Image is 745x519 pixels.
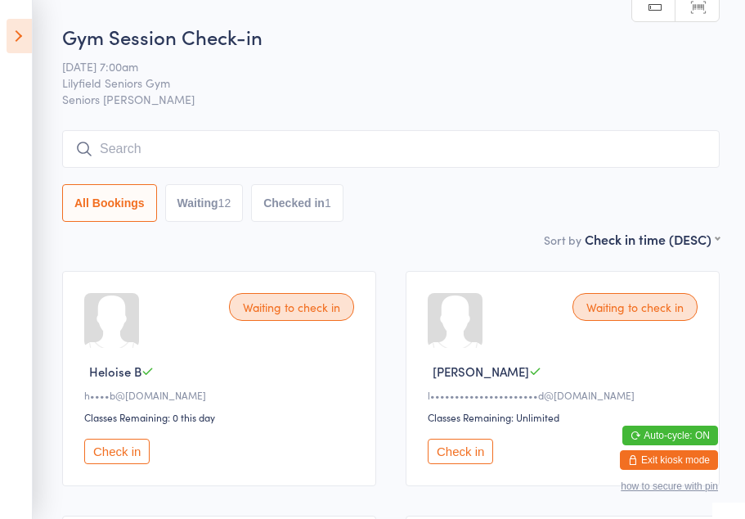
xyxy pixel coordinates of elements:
[62,23,720,50] h2: Gym Session Check-in
[165,184,244,222] button: Waiting12
[572,293,698,321] div: Waiting to check in
[218,196,231,210] div: 12
[62,184,157,222] button: All Bookings
[62,74,694,91] span: Lilyfield Seniors Gym
[585,230,720,248] div: Check in time (DESC)
[62,91,720,107] span: Seniors [PERSON_NAME]
[433,363,529,380] span: [PERSON_NAME]
[428,439,493,464] button: Check in
[229,293,354,321] div: Waiting to check in
[428,410,702,424] div: Classes Remaining: Unlimited
[84,439,150,464] button: Check in
[428,388,702,402] div: l••••••••••••••••••••••d@[DOMAIN_NAME]
[622,426,718,445] button: Auto-cycle: ON
[89,363,141,380] span: Heloise B
[84,388,359,402] div: h••••b@[DOMAIN_NAME]
[62,58,694,74] span: [DATE] 7:00am
[544,232,581,248] label: Sort by
[84,410,359,424] div: Classes Remaining: 0 this day
[620,450,718,470] button: Exit kiosk mode
[325,196,331,210] div: 1
[621,481,718,492] button: how to secure with pin
[62,130,720,168] input: Search
[251,184,343,222] button: Checked in1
